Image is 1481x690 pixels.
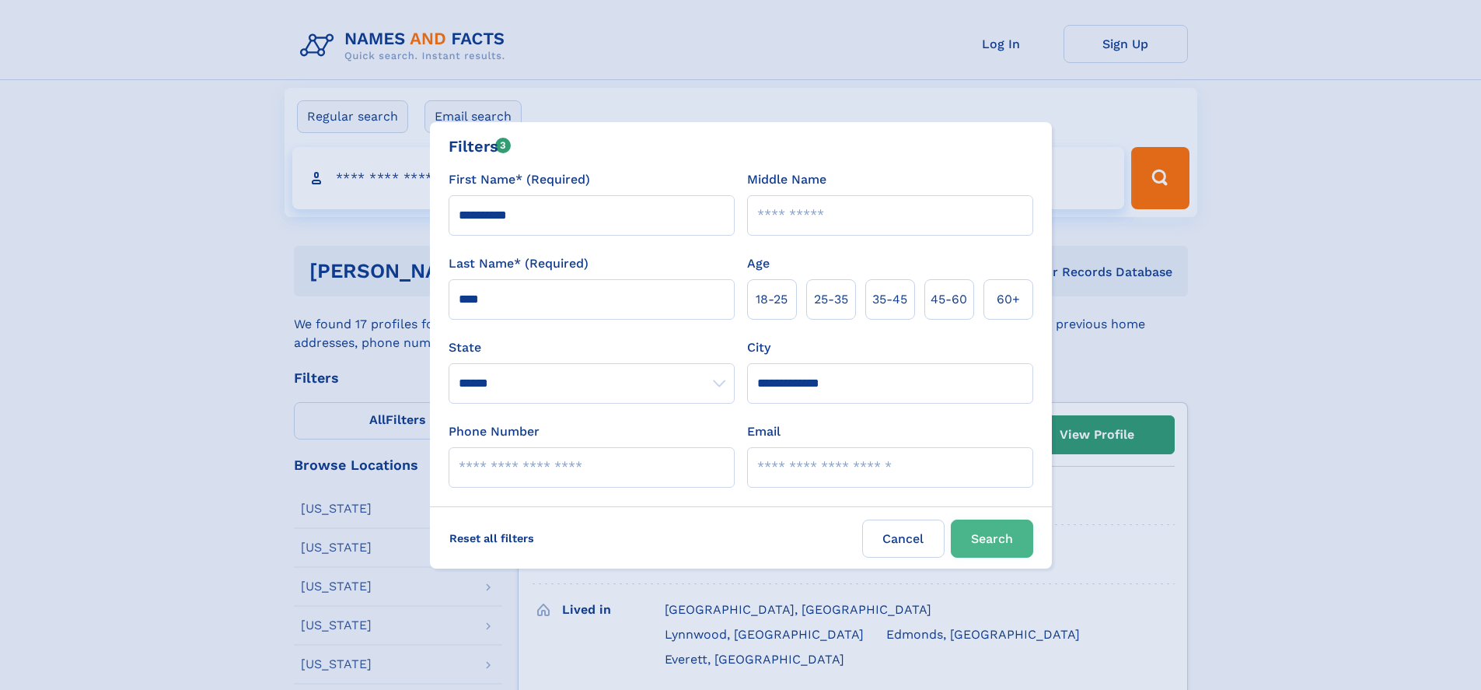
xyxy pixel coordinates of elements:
[872,290,907,309] span: 35‑45
[449,170,590,189] label: First Name* (Required)
[449,135,512,158] div: Filters
[951,520,1033,558] button: Search
[862,520,945,558] label: Cancel
[449,422,540,441] label: Phone Number
[814,290,848,309] span: 25‑35
[747,254,770,273] label: Age
[439,520,544,557] label: Reset all filters
[747,338,770,357] label: City
[756,290,788,309] span: 18‑25
[449,254,589,273] label: Last Name* (Required)
[997,290,1020,309] span: 60+
[931,290,967,309] span: 45‑60
[747,422,781,441] label: Email
[449,338,735,357] label: State
[747,170,826,189] label: Middle Name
